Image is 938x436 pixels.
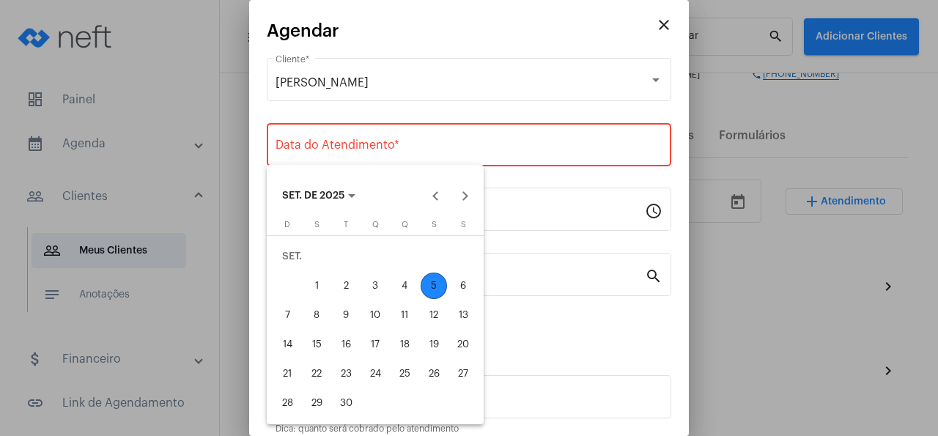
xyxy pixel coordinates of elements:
[421,302,447,328] div: 12
[361,359,390,388] button: 24 de setembro de 2025
[333,331,359,358] div: 16
[314,221,320,229] span: S
[333,390,359,416] div: 30
[273,359,302,388] button: 21 de setembro de 2025
[461,221,466,229] span: S
[362,361,388,387] div: 24
[419,359,448,388] button: 26 de setembro de 2025
[270,181,367,210] button: Choose month and year
[448,330,478,359] button: 20 de setembro de 2025
[372,221,379,229] span: Q
[303,302,330,328] div: 8
[450,331,476,358] div: 20
[361,300,390,330] button: 10 de setembro de 2025
[331,271,361,300] button: 2 de setembro de 2025
[391,331,418,358] div: 18
[274,390,300,416] div: 28
[362,273,388,299] div: 3
[391,302,418,328] div: 11
[333,302,359,328] div: 9
[303,273,330,299] div: 1
[331,330,361,359] button: 16 de setembro de 2025
[302,359,331,388] button: 22 de setembro de 2025
[303,361,330,387] div: 22
[274,331,300,358] div: 14
[302,388,331,418] button: 29 de setembro de 2025
[302,330,331,359] button: 15 de setembro de 2025
[448,359,478,388] button: 27 de setembro de 2025
[421,273,447,299] div: 5
[284,221,290,229] span: D
[331,388,361,418] button: 30 de setembro de 2025
[450,302,476,328] div: 13
[331,300,361,330] button: 9 de setembro de 2025
[303,390,330,416] div: 29
[421,181,451,210] button: Previous month
[421,331,447,358] div: 19
[448,271,478,300] button: 6 de setembro de 2025
[274,302,300,328] div: 7
[333,273,359,299] div: 2
[419,271,448,300] button: 5 de setembro de 2025
[274,361,300,387] div: 21
[391,273,418,299] div: 4
[432,221,437,229] span: S
[450,273,476,299] div: 6
[390,300,419,330] button: 11 de setembro de 2025
[390,359,419,388] button: 25 de setembro de 2025
[421,361,447,387] div: 26
[302,300,331,330] button: 8 de setembro de 2025
[333,361,359,387] div: 23
[390,330,419,359] button: 18 de setembro de 2025
[331,359,361,388] button: 23 de setembro de 2025
[273,330,302,359] button: 14 de setembro de 2025
[273,242,478,271] td: SET.
[419,300,448,330] button: 12 de setembro de 2025
[402,221,408,229] span: Q
[419,330,448,359] button: 19 de setembro de 2025
[450,361,476,387] div: 27
[361,330,390,359] button: 17 de setembro de 2025
[361,271,390,300] button: 3 de setembro de 2025
[362,302,388,328] div: 10
[344,221,348,229] span: T
[273,300,302,330] button: 7 de setembro de 2025
[451,181,480,210] button: Next month
[362,331,388,358] div: 17
[282,191,344,201] span: SET. DE 2025
[303,331,330,358] div: 15
[391,361,418,387] div: 25
[448,300,478,330] button: 13 de setembro de 2025
[273,388,302,418] button: 28 de setembro de 2025
[302,271,331,300] button: 1 de setembro de 2025
[390,271,419,300] button: 4 de setembro de 2025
